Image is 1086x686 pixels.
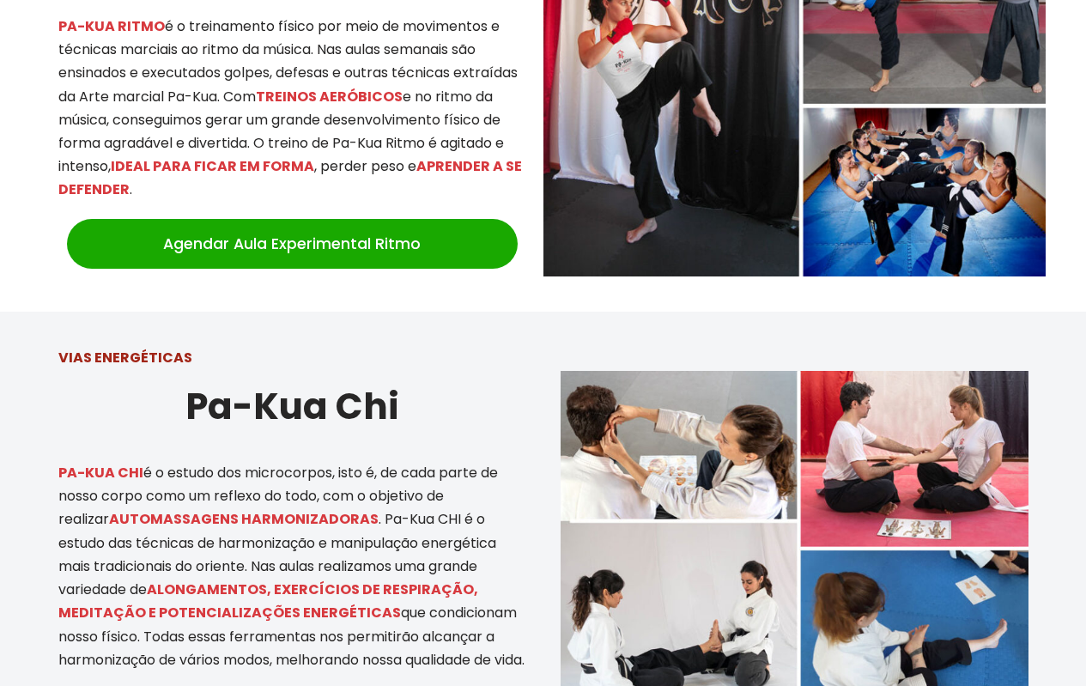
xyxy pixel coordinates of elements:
[58,15,526,202] p: é o treinamento físico por meio de movimentos e técnicas marciais ao ritmo da música. Nas aulas s...
[58,348,192,367] strong: VIAS ENERGÉTICAS
[109,509,379,529] mark: AUTOMASSAGENS HARMONIZADORAS
[58,580,478,622] mark: ALONGAMENTOS, EXERCÍCIOS DE RESPIRAÇÃO, MEDITAÇÃO E POTENCIALIZAÇÕES ENERGÉTICAS
[256,87,403,106] mark: TREINOS AERÓBICOS
[111,156,314,176] mark: IDEAL PARA FICAR EM FORMA
[58,461,526,671] p: é o estudo dos microcorpos, isto é, de cada parte de nosso corpo como um reflexo do todo, com o o...
[185,381,399,432] strong: Pa-Kua Chi
[58,463,143,483] mark: PA-KUA CHI
[67,219,518,269] a: Agendar Aula Experimental Ritmo
[58,16,165,36] mark: PA-KUA RITMO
